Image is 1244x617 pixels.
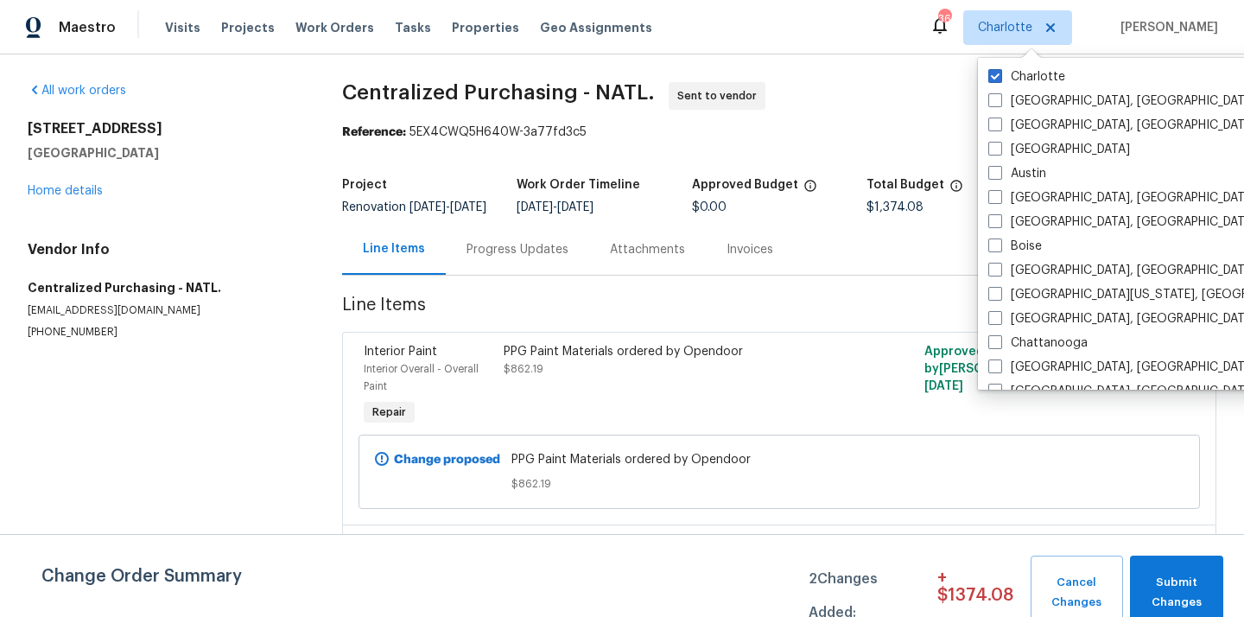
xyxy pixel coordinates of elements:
[1039,573,1114,613] span: Cancel Changes
[28,144,301,162] h5: [GEOGRAPHIC_DATA]
[364,364,479,391] span: Interior Overall - Overall Paint
[988,238,1042,255] label: Boise
[395,22,431,34] span: Tasks
[692,201,727,213] span: $0.00
[365,404,413,421] span: Repair
[517,201,593,213] span: -
[557,201,593,213] span: [DATE]
[511,475,1047,493] span: $862.19
[165,19,200,36] span: Visits
[988,141,1130,158] label: [GEOGRAPHIC_DATA]
[924,346,1052,392] span: Approved by [PERSON_NAME] on
[924,380,963,392] span: [DATE]
[364,346,437,358] span: Interior Paint
[409,201,486,213] span: -
[28,279,301,296] h5: Centralized Purchasing - NATL.
[363,240,425,258] div: Line Items
[342,201,486,213] span: Renovation
[949,179,963,201] span: The total cost of line items that have been proposed by Opendoor. This sum includes line items th...
[1139,573,1215,613] span: Submit Changes
[394,454,500,466] b: Change proposed
[938,10,950,28] div: 36
[504,343,844,360] div: PPG Paint Materials ordered by Opendoor
[988,68,1065,86] label: Charlotte
[28,185,103,197] a: Home details
[988,334,1088,352] label: Chattanooga
[342,124,1216,141] div: 5EX4CWQ5H640W-3a77fd3c5
[221,19,275,36] span: Projects
[511,451,1047,468] span: PPG Paint Materials ordered by Opendoor
[342,126,406,138] b: Reference:
[295,19,374,36] span: Work Orders
[28,85,126,97] a: All work orders
[610,241,685,258] div: Attachments
[28,241,301,258] h4: Vendor Info
[517,201,553,213] span: [DATE]
[803,179,817,201] span: The total cost of line items that have been approved by both Opendoor and the Trade Partner. This...
[866,179,944,191] h5: Total Budget
[727,241,773,258] div: Invoices
[517,179,640,191] h5: Work Order Timeline
[677,87,764,105] span: Sent to vendor
[28,325,301,340] p: [PHONE_NUMBER]
[450,201,486,213] span: [DATE]
[28,303,301,318] p: [EMAIL_ADDRESS][DOMAIN_NAME]
[866,201,923,213] span: $1,374.08
[1114,19,1218,36] span: [PERSON_NAME]
[978,19,1032,36] span: Charlotte
[342,296,1124,328] span: Line Items
[504,364,543,374] span: $862.19
[540,19,652,36] span: Geo Assignments
[28,120,301,137] h2: [STREET_ADDRESS]
[409,201,446,213] span: [DATE]
[988,165,1046,182] label: Austin
[59,19,116,36] span: Maestro
[692,179,798,191] h5: Approved Budget
[342,179,387,191] h5: Project
[452,19,519,36] span: Properties
[466,241,568,258] div: Progress Updates
[342,82,655,103] span: Centralized Purchasing - NATL.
